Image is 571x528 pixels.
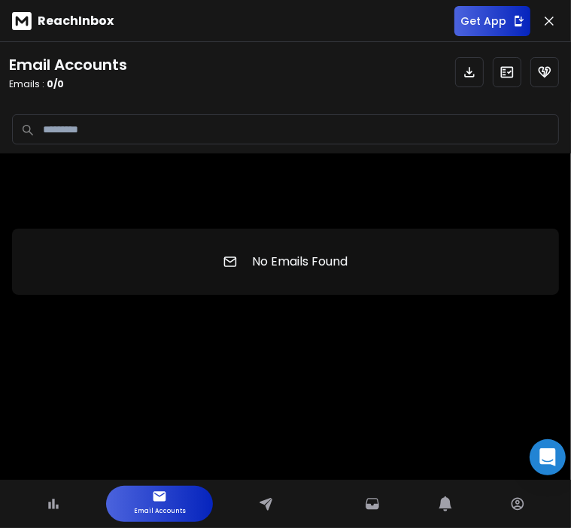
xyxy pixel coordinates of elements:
[9,78,127,90] p: Emails :
[47,77,64,90] span: 0 / 0
[530,439,566,475] div: Open Intercom Messenger
[454,6,530,36] button: Get App
[9,54,127,75] h1: Email Accounts
[38,12,114,30] p: ReachInbox
[252,253,348,271] p: No Emails Found
[134,504,186,519] p: Email Accounts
